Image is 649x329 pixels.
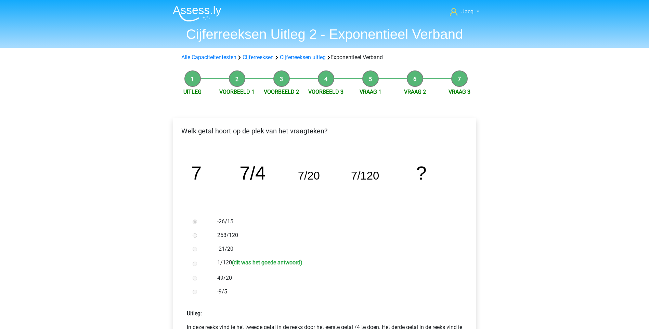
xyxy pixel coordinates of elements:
tspan: 7/120 [351,169,379,182]
span: Jacq [462,8,473,15]
label: 49/20 [217,274,454,282]
a: Vraag 3 [449,89,470,95]
tspan: ? [416,162,426,184]
label: -26/15 [217,218,454,226]
label: 253/120 [217,231,454,239]
a: Voorbeeld 2 [264,89,299,95]
a: Uitleg [183,89,202,95]
a: Cijferreeksen [243,54,274,61]
img: Assessly [173,5,221,22]
label: -21/20 [217,245,454,253]
a: Voorbeeld 1 [219,89,255,95]
a: Alle Capaciteitentesten [181,54,236,61]
h1: Cijferreeksen Uitleg 2 - Exponentieel Verband [167,26,482,42]
tspan: 7/20 [298,169,320,182]
p: Welk getal hoort op de plek van het vraagteken? [179,126,471,136]
a: Cijferreeksen uitleg [280,54,326,61]
tspan: 7 [191,162,201,184]
div: Exponentieel Verband [179,53,471,62]
tspan: 7/4 [239,162,265,184]
h6: (dit was het goede antwoord) [232,259,302,266]
a: Voorbeeld 3 [308,89,343,95]
label: 1/120 [217,259,454,268]
a: Jacq [447,8,482,16]
label: -9/5 [217,288,454,296]
a: Vraag 2 [404,89,426,95]
a: Vraag 1 [360,89,381,95]
strong: Uitleg: [187,310,202,317]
